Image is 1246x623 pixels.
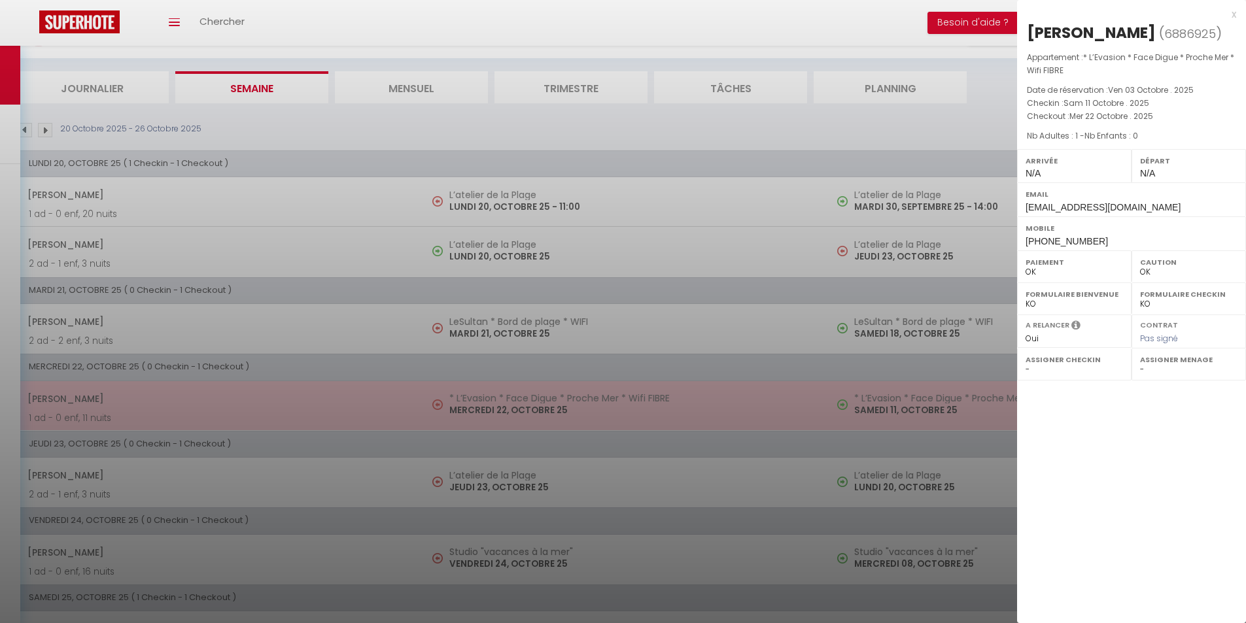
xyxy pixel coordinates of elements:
[1084,130,1138,141] span: Nb Enfants : 0
[1027,22,1156,43] div: [PERSON_NAME]
[1064,97,1149,109] span: Sam 11 Octobre . 2025
[1108,84,1194,95] span: Ven 03 Octobre . 2025
[1140,320,1178,328] label: Contrat
[1026,222,1237,235] label: Mobile
[1026,168,1041,178] span: N/A
[1026,353,1123,366] label: Assigner Checkin
[1026,236,1108,246] span: [PHONE_NUMBER]
[1140,154,1237,167] label: Départ
[1027,52,1234,76] span: * L’Evasion * Face Digue * Proche Mer * Wifi FIBRE
[1027,130,1138,141] span: Nb Adultes : 1 -
[1026,188,1237,201] label: Email
[1140,333,1178,344] span: Pas signé
[1140,256,1237,269] label: Caution
[1027,84,1236,97] p: Date de réservation :
[1027,97,1236,110] p: Checkin :
[1026,320,1069,331] label: A relancer
[1026,202,1181,212] span: [EMAIL_ADDRESS][DOMAIN_NAME]
[1026,288,1123,301] label: Formulaire Bienvenue
[1164,25,1216,42] span: 6886925
[1026,154,1123,167] label: Arrivée
[1140,353,1237,366] label: Assigner Menage
[1140,288,1237,301] label: Formulaire Checkin
[1140,168,1155,178] span: N/A
[1027,110,1236,123] p: Checkout :
[1159,24,1222,42] span: ( )
[1017,7,1236,22] div: x
[1026,256,1123,269] label: Paiement
[1069,110,1153,122] span: Mer 22 Octobre . 2025
[1027,51,1236,77] p: Appartement :
[1071,320,1081,334] i: Sélectionner OUI si vous souhaiter envoyer les séquences de messages post-checkout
